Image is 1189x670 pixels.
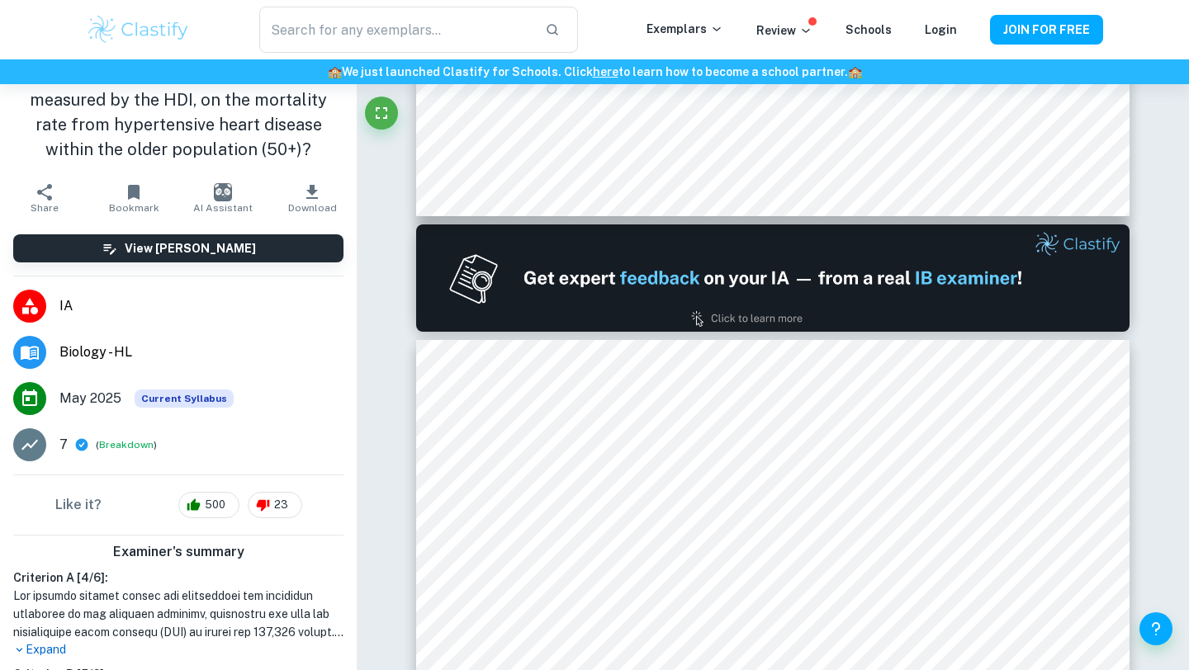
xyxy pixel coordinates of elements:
button: Breakdown [99,437,154,452]
img: Clastify logo [86,13,191,46]
input: Search for any exemplars... [259,7,532,53]
span: Bookmark [109,202,159,214]
span: AI Assistant [193,202,253,214]
div: This exemplar is based on the current syllabus. Feel free to refer to it for inspiration/ideas wh... [135,389,234,408]
span: 🏫 [328,65,342,78]
a: here [593,65,618,78]
h1: What is the effect of the socio-economic development of European countries, as measured by the HD... [13,38,343,162]
h1: Lor ipsumdo sitamet consec adi elitseddoei tem incididun utlaboree do mag aliquaen adminimv, quis... [13,587,343,641]
div: 23 [248,492,302,518]
p: Review [756,21,812,40]
h6: Criterion A [ 4 / 6 ]: [13,569,343,587]
p: Exemplars [647,20,723,38]
button: View [PERSON_NAME] [13,234,343,262]
button: Help and Feedback [1139,612,1172,645]
button: Bookmark [89,175,178,221]
span: May 2025 [59,389,121,408]
span: Current Syllabus [135,389,234,408]
img: Ad [416,224,1130,332]
p: 7 [59,435,68,455]
button: JOIN FOR FREE [990,15,1103,45]
h6: View [PERSON_NAME] [125,239,256,257]
a: Login [925,23,957,36]
span: IA [59,296,343,316]
div: 500 [178,492,239,518]
span: Biology - HL [59,342,343,362]
h6: We just launched Clastify for Schools. Click to learn how to become a school partner. [3,63,1186,81]
button: Download [268,175,357,221]
img: AI Assistant [214,183,232,201]
span: Share [31,202,59,214]
button: AI Assistant [178,175,268,221]
span: Download [288,202,337,214]
p: Expand [13,641,343,658]
span: 🏫 [848,65,862,78]
span: 23 [265,497,297,513]
h6: Like it? [55,495,102,515]
h6: Examiner's summary [7,542,350,562]
span: 500 [196,497,234,513]
span: ( ) [96,437,157,453]
a: Schools [846,23,892,36]
button: Fullscreen [365,97,398,130]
